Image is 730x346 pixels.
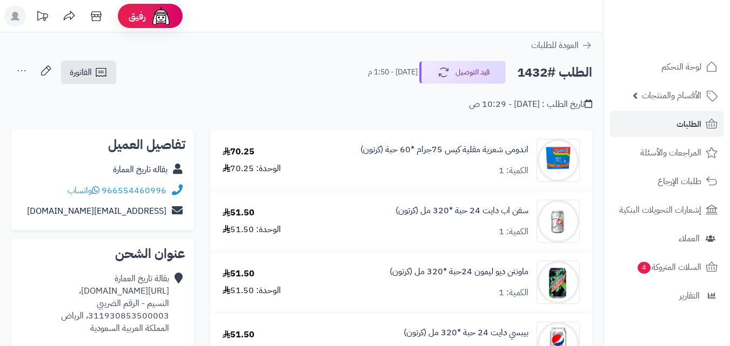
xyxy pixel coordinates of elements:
h2: الطلب #1432 [517,62,592,84]
a: الفاتورة [61,60,116,84]
span: العودة للطلبات [531,39,579,52]
h2: عنوان الشحن [19,247,185,260]
div: 70.25 [223,146,255,158]
a: العودة للطلبات [531,39,592,52]
span: الأقسام والمنتجات [642,88,701,103]
a: لوحة التحكم [610,54,724,80]
a: الطلبات [610,111,724,137]
span: إشعارات التحويلات البنكية [619,202,701,218]
div: تاريخ الطلب : [DATE] - 10:29 ص [469,98,592,111]
button: قيد التوصيل [419,61,506,84]
span: 4 [638,262,651,274]
a: بقاله تاريخ العمارة [113,163,168,176]
div: 51.50 [223,329,255,341]
a: سفن اب دايت 24 حبة *320 مل (كرتون) [396,205,528,217]
img: 1747589162-6e7ff969-24c4-4b5f-83cf-0a0709aa-90x90.jpg [537,261,579,304]
img: ai-face.png [150,5,172,27]
span: التقارير [679,288,700,303]
div: بقالة تاريخ العمارة [URL][DOMAIN_NAME]، النسيم - الرقم الضريبي 311930853500003، الرياض المملكة ال... [19,273,169,334]
span: السلات المتروكة [637,260,701,275]
a: العملاء [610,226,724,252]
h2: تفاصيل العميل [19,138,185,151]
a: 966554460996 [102,184,166,197]
a: التقارير [610,283,724,309]
div: الوحدة: 51.50 [223,223,281,236]
a: اندومى شعرية مقلية كيس 75جرام *60 حبة (كرتون) [360,144,528,156]
a: المراجعات والأسئلة [610,140,724,166]
a: إشعارات التحويلات البنكية [610,197,724,223]
div: 51.50 [223,207,255,219]
div: الكمية: 1 [499,226,528,238]
a: تحديثات المنصة [29,5,56,30]
span: الفاتورة [70,66,92,79]
a: السلات المتروكة4 [610,254,724,280]
a: [EMAIL_ADDRESS][DOMAIN_NAME] [27,205,166,218]
span: لوحة التحكم [661,59,701,74]
span: المراجعات والأسئلة [640,145,701,160]
img: 1747282501-49GxOi1ivnSFmiOaJUuMSRkWbJcibU5M-90x90.jpg [537,139,579,182]
a: طلبات الإرجاع [610,168,724,194]
div: الوحدة: 70.25 [223,162,281,175]
img: 1747540408-7a431d2a-4456-4a4d-8b76-9a07e3ea-90x90.jpg [537,200,579,243]
small: [DATE] - 1:50 م [368,67,418,78]
span: العملاء [679,231,700,246]
span: رفيق [129,10,146,23]
a: واتساب [68,184,99,197]
div: الكمية: 1 [499,287,528,299]
a: ماونتن ديو ليمون 24حبة *320 مل (كرتون) [390,266,528,278]
div: 51.50 [223,268,255,280]
div: الكمية: 1 [499,165,528,177]
span: طلبات الإرجاع [658,174,701,189]
div: الوحدة: 51.50 [223,284,281,297]
span: الطلبات [677,117,701,132]
a: بيبسي دايت 24 حبة *320 مل (كرتون) [404,327,528,339]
